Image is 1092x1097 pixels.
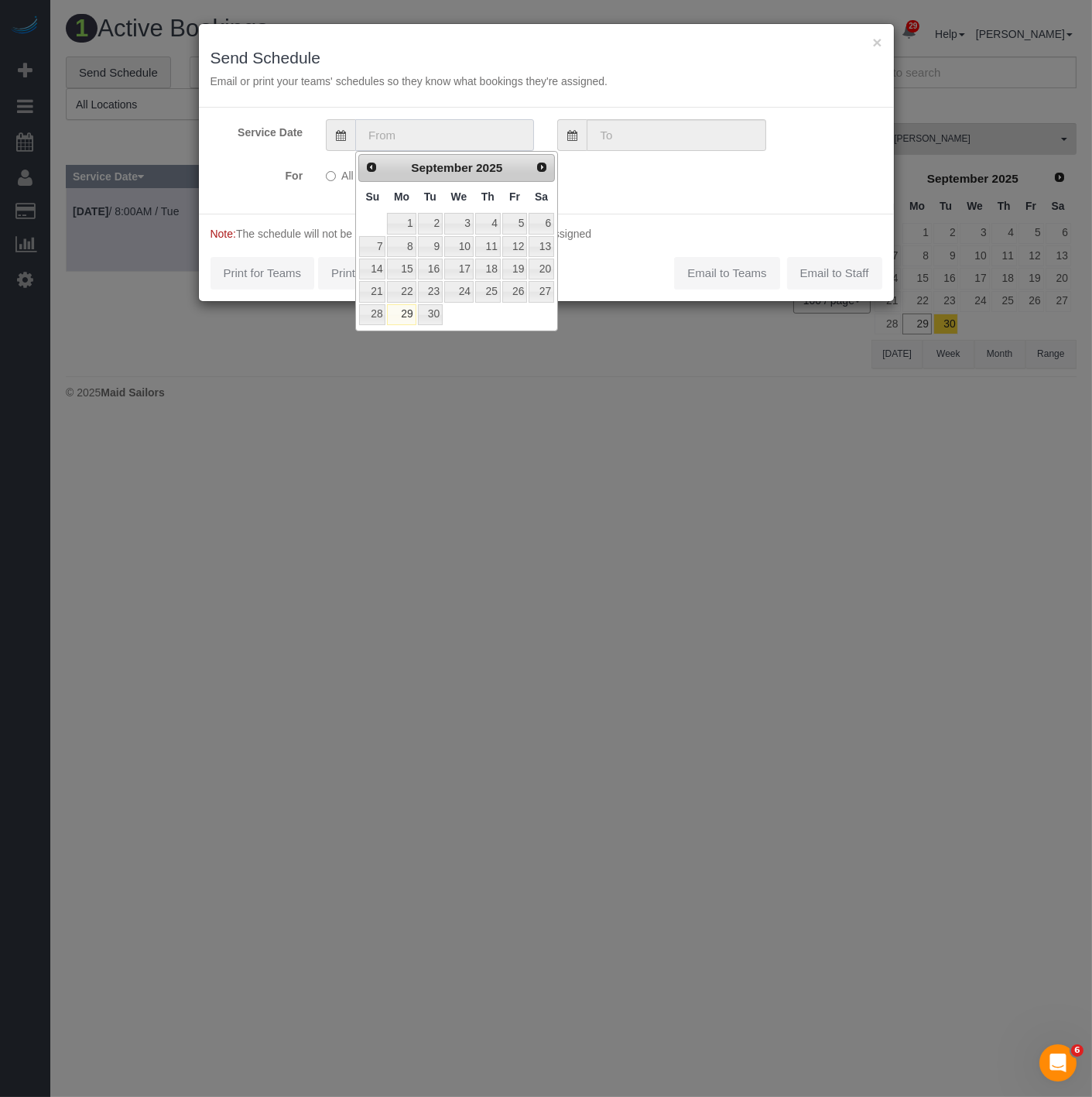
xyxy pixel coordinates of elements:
[509,190,520,203] span: Friday
[476,161,502,174] span: 2025
[387,304,416,325] a: 29
[475,259,501,279] a: 18
[444,236,474,257] a: 10
[418,259,443,279] a: 16
[872,34,881,50] button: ×
[199,163,315,183] label: For
[387,259,416,279] a: 15
[535,190,548,203] span: Saturday
[387,281,416,302] a: 22
[529,213,554,234] a: 6
[536,161,548,173] span: Next
[211,228,236,240] span: Note:
[531,156,553,178] a: Next
[418,236,443,257] a: 9
[326,163,388,183] label: All Teams
[366,190,380,203] span: Sunday
[529,259,554,279] a: 20
[359,236,385,257] a: 7
[502,259,527,279] a: 19
[481,190,495,203] span: Thursday
[1071,1044,1083,1057] span: 6
[1039,1044,1077,1082] iframe: Intercom live chat
[361,156,382,178] a: Prev
[444,259,474,279] a: 17
[424,190,436,203] span: Tuesday
[326,171,336,181] input: All Teams
[355,119,534,151] input: From
[529,236,554,257] a: 13
[451,190,467,203] span: Wednesday
[444,213,474,234] a: 3
[475,236,501,257] a: 11
[359,259,385,279] a: 14
[502,281,527,302] a: 26
[587,119,765,151] input: To
[211,74,882,89] p: Email or print your teams' schedules so they know what bookings they're assigned.
[199,119,315,140] label: Service Date
[418,304,443,325] a: 30
[387,236,416,257] a: 8
[211,226,882,242] p: The schedule will not be sent for bookings that are marked as Unassigned
[475,213,501,234] a: 4
[365,161,378,173] span: Prev
[444,281,474,302] a: 24
[475,281,501,302] a: 25
[411,161,473,174] span: September
[502,213,527,234] a: 5
[387,213,416,234] a: 1
[418,281,443,302] a: 23
[359,281,385,302] a: 21
[211,49,882,67] h3: Send Schedule
[529,281,554,302] a: 27
[418,213,443,234] a: 2
[502,236,527,257] a: 12
[359,304,385,325] a: 28
[394,190,409,203] span: Monday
